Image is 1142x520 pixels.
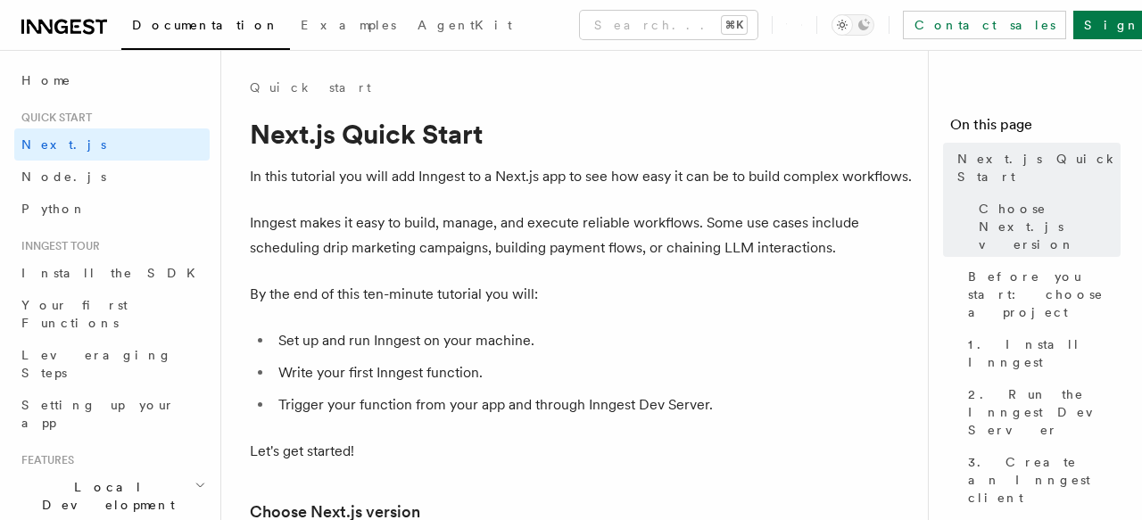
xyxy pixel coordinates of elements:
kbd: ⌘K [722,16,747,34]
a: Install the SDK [14,257,210,289]
li: Write your first Inngest function. [273,360,914,385]
span: Home [21,71,71,89]
span: 3. Create an Inngest client [968,453,1121,507]
span: Documentation [132,18,279,32]
span: Inngest tour [14,239,100,253]
a: Before you start: choose a project [961,260,1121,328]
a: Next.js Quick Start [950,143,1121,193]
button: Toggle dark mode [832,14,874,36]
li: Set up and run Inngest on your machine. [273,328,914,353]
a: 3. Create an Inngest client [961,446,1121,514]
span: Before you start: choose a project [968,268,1121,321]
span: Python [21,202,87,216]
span: Your first Functions [21,298,128,330]
a: Next.js [14,128,210,161]
a: AgentKit [407,5,523,48]
span: Node.js [21,169,106,184]
span: Next.js Quick Start [957,150,1121,186]
a: Choose Next.js version [972,193,1121,260]
a: Leveraging Steps [14,339,210,389]
a: Examples [290,5,407,48]
a: Home [14,64,210,96]
span: AgentKit [418,18,512,32]
span: 2. Run the Inngest Dev Server [968,385,1121,439]
span: Examples [301,18,396,32]
span: Next.js [21,137,106,152]
p: Let's get started! [250,439,914,464]
span: Choose Next.js version [979,200,1121,253]
a: Documentation [121,5,290,50]
p: Inngest makes it easy to build, manage, and execute reliable workflows. Some use cases include sc... [250,210,914,260]
a: Quick start [250,78,371,96]
h4: On this page [950,114,1121,143]
a: Python [14,193,210,225]
span: Quick start [14,111,92,125]
span: Install the SDK [21,266,206,280]
a: 1. Install Inngest [961,328,1121,378]
button: Search...⌘K [580,11,757,39]
span: Local Development [14,478,194,514]
span: Features [14,453,74,467]
h1: Next.js Quick Start [250,118,914,150]
a: Your first Functions [14,289,210,339]
span: 1. Install Inngest [968,335,1121,371]
a: Setting up your app [14,389,210,439]
span: Leveraging Steps [21,348,172,380]
a: Node.js [14,161,210,193]
span: Setting up your app [21,398,175,430]
a: Contact sales [903,11,1066,39]
a: 2. Run the Inngest Dev Server [961,378,1121,446]
p: By the end of this ten-minute tutorial you will: [250,282,914,307]
li: Trigger your function from your app and through Inngest Dev Server. [273,392,914,417]
p: In this tutorial you will add Inngest to a Next.js app to see how easy it can be to build complex... [250,164,914,189]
